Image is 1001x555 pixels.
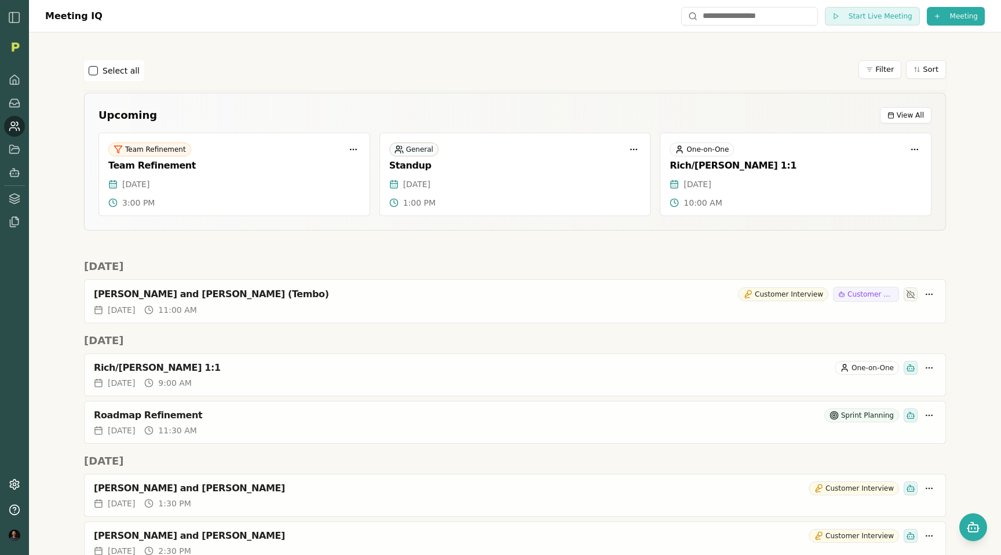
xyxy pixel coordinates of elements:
h1: Meeting IQ [45,9,103,23]
div: [PERSON_NAME] and [PERSON_NAME] [94,483,804,494]
button: View All [880,107,931,123]
button: Sort [906,60,946,79]
span: [DATE] [122,178,149,190]
button: More options [922,481,936,495]
a: [PERSON_NAME] and [PERSON_NAME] (Tembo)Customer InterviewCustomer Research[DATE]11:00 AM [84,279,946,323]
h2: [DATE] [84,258,946,275]
span: [DATE] [108,304,135,316]
span: 10:00 AM [684,197,722,209]
div: Standup [389,160,641,171]
div: One-on-One [670,143,734,156]
img: profile [9,530,20,541]
button: More options [922,287,936,301]
label: Select all [103,65,140,76]
div: Smith has not been invited [904,287,918,301]
span: [DATE] [108,425,135,436]
span: 1:30 PM [158,498,191,509]
div: Team Refinement [108,160,360,171]
div: Customer Interview [809,529,899,543]
div: Customer Interview [738,287,828,301]
div: Smith has been invited [904,408,918,422]
span: View All [897,111,924,120]
button: More options [346,143,360,156]
div: Roadmap Refinement [94,410,820,421]
button: More options [627,143,641,156]
span: [DATE] [403,178,430,190]
button: More options [922,408,936,422]
button: More options [922,529,936,543]
div: Rich/[PERSON_NAME] 1:1 [94,362,830,374]
a: Roadmap RefinementSprint Planning[DATE]11:30 AM [84,401,946,444]
img: sidebar [8,10,21,24]
div: Rich/[PERSON_NAME] 1:1 [670,160,922,171]
div: Smith has been invited [904,481,918,495]
button: More options [908,143,922,156]
button: More options [922,361,936,375]
button: Open chat [959,513,987,541]
a: Rich/[PERSON_NAME] 1:1One-on-One[DATE]9:00 AM [84,353,946,396]
span: 3:00 PM [122,197,155,209]
button: Filter [858,60,901,79]
div: General [389,143,439,156]
span: [DATE] [108,498,135,509]
span: [DATE] [684,178,711,190]
button: Start Live Meeting [825,7,920,25]
span: 11:00 AM [158,304,196,316]
div: One-on-One [835,361,899,375]
span: Customer Research [847,290,894,299]
div: Customer Interview [809,481,899,495]
a: [PERSON_NAME] and [PERSON_NAME]Customer Interview[DATE]1:30 PM [84,474,946,517]
span: 9:00 AM [158,377,192,389]
div: Smith has been invited [904,361,918,375]
div: Sprint Planning [824,408,899,422]
button: Help [4,499,25,520]
span: 1:00 PM [403,197,436,209]
span: Start Live Meeting [849,12,912,21]
div: [PERSON_NAME] and [PERSON_NAME] (Tembo) [94,289,733,300]
span: [DATE] [108,377,135,389]
span: 11:30 AM [158,425,196,436]
div: Team Refinement [108,143,191,156]
h2: [DATE] [84,333,946,349]
h2: [DATE] [84,453,946,469]
div: [PERSON_NAME] and [PERSON_NAME] [94,530,804,542]
div: Smith has been invited [904,529,918,543]
h2: Upcoming [98,107,157,123]
img: Organization logo [6,38,24,56]
button: Meeting [927,7,985,25]
span: Meeting [950,12,978,21]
